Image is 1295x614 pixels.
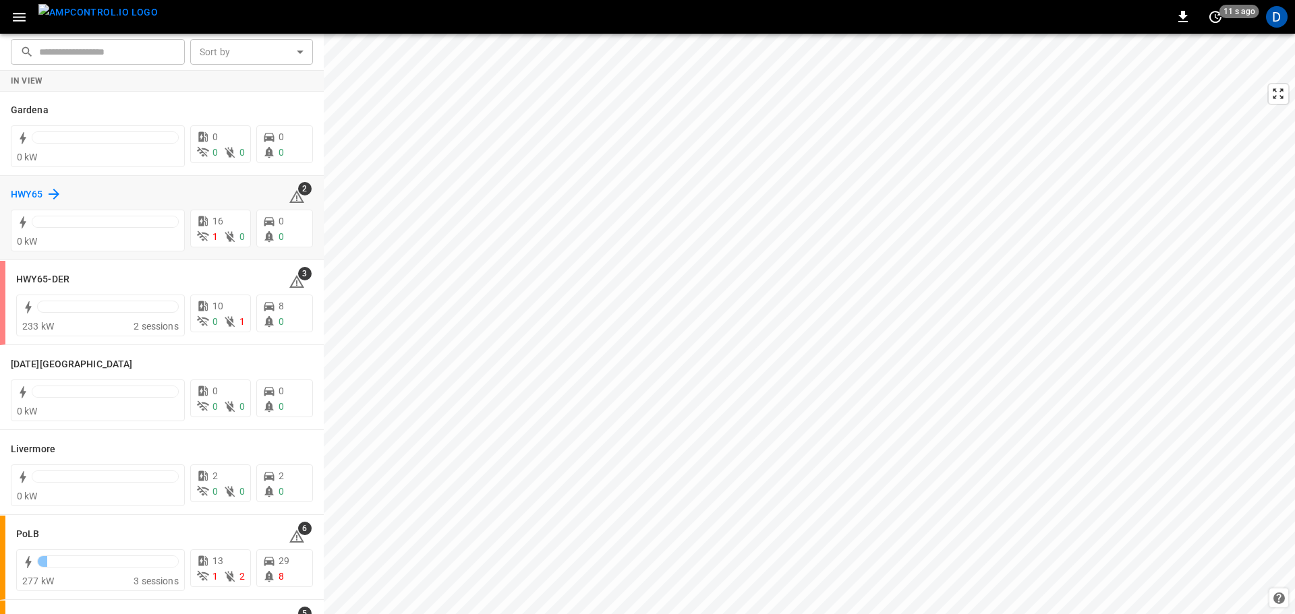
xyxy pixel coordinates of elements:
[1266,6,1288,28] div: profile-icon
[279,555,289,566] span: 29
[212,147,218,158] span: 0
[279,470,284,481] span: 2
[11,187,43,202] h6: HWY65
[1219,5,1259,18] span: 11 s ago
[17,491,38,501] span: 0 kW
[279,147,284,158] span: 0
[279,131,284,142] span: 0
[38,4,158,21] img: ampcontrol.io logo
[16,272,69,287] h6: HWY65-DER
[298,522,312,535] span: 6
[324,34,1295,614] canvas: Map
[239,486,245,497] span: 0
[16,527,39,542] h6: PoLB
[11,76,43,86] strong: In View
[298,267,312,280] span: 3
[279,316,284,327] span: 0
[298,182,312,195] span: 2
[212,231,218,242] span: 1
[212,301,223,311] span: 10
[279,216,284,226] span: 0
[212,316,218,327] span: 0
[239,147,245,158] span: 0
[22,576,54,586] span: 277 kW
[11,442,55,457] h6: Livermore
[134,576,179,586] span: 3 sessions
[212,486,218,497] span: 0
[11,357,132,372] h6: Karma Center
[212,216,223,226] span: 16
[212,131,218,142] span: 0
[134,321,179,332] span: 2 sessions
[279,301,284,311] span: 8
[11,103,49,118] h6: Gardena
[212,470,218,481] span: 2
[212,555,223,566] span: 13
[1205,6,1226,28] button: set refresh interval
[279,486,284,497] span: 0
[279,401,284,412] span: 0
[212,571,218,582] span: 1
[17,406,38,417] span: 0 kW
[17,152,38,162] span: 0 kW
[239,571,245,582] span: 2
[17,236,38,247] span: 0 kW
[279,231,284,242] span: 0
[239,316,245,327] span: 1
[22,321,54,332] span: 233 kW
[239,401,245,412] span: 0
[239,231,245,242] span: 0
[212,386,218,396] span: 0
[212,401,218,412] span: 0
[279,571,284,582] span: 8
[279,386,284,396] span: 0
